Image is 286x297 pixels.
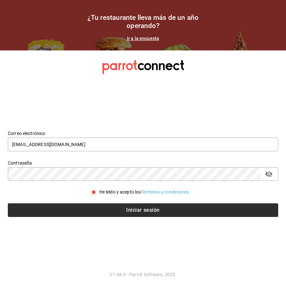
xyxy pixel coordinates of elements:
div: He leído y acepto los [99,189,190,196]
label: Correo electrónico [8,131,278,136]
button: passwordField [263,169,274,180]
button: Iniciar sesión [8,203,278,217]
input: Ingresa tu correo electrónico [8,138,278,151]
label: Contraseña [8,161,278,165]
h1: ¿Tu restaurante lleva más de un año operando? [78,14,208,30]
p: V1.68.3 - Parrot Software, 2025. [8,271,278,278]
a: Ir a la encuesta [127,36,159,41]
a: Términos y condiciones. [141,189,190,195]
